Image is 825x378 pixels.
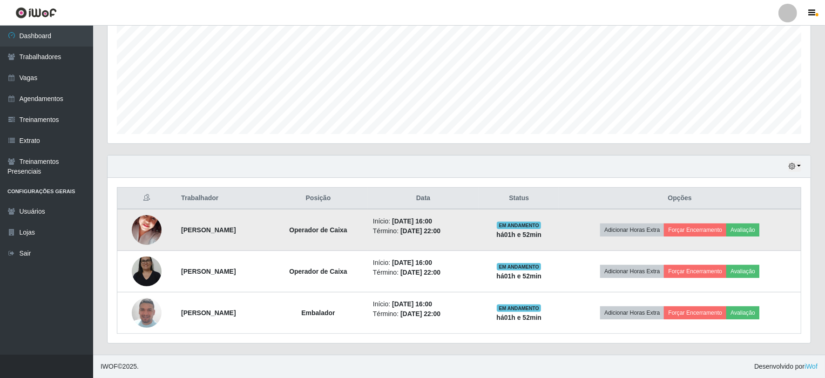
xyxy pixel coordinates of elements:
[373,216,473,226] li: Início:
[600,306,664,319] button: Adicionar Horas Extra
[392,217,432,225] time: [DATE] 16:00
[301,309,335,317] strong: Embalador
[181,268,236,275] strong: [PERSON_NAME]
[132,286,162,339] img: 1748899512620.jpeg
[559,188,801,209] th: Opções
[289,268,347,275] strong: Operador de Caixa
[392,259,432,266] time: [DATE] 16:00
[497,222,541,229] span: EM ANDAMENTO
[101,363,118,370] span: IWOF
[664,265,726,278] button: Forçar Encerramento
[496,272,541,280] strong: há 01 h e 52 min
[176,188,269,209] th: Trabalhador
[754,362,818,371] span: Desenvolvido por
[497,263,541,270] span: EM ANDAMENTO
[132,203,162,256] img: 1673461881907.jpeg
[392,300,432,308] time: [DATE] 16:00
[496,231,541,238] strong: há 01 h e 52 min
[664,223,726,236] button: Forçar Encerramento
[101,362,139,371] span: © 2025 .
[373,309,473,319] li: Término:
[726,306,759,319] button: Avaliação
[600,223,664,236] button: Adicionar Horas Extra
[400,310,440,317] time: [DATE] 22:00
[373,299,473,309] li: Início:
[373,268,473,277] li: Término:
[181,226,236,234] strong: [PERSON_NAME]
[479,188,559,209] th: Status
[726,223,759,236] button: Avaliação
[373,226,473,236] li: Término:
[496,314,541,321] strong: há 01 h e 52 min
[600,265,664,278] button: Adicionar Horas Extra
[367,188,479,209] th: Data
[664,306,726,319] button: Forçar Encerramento
[726,265,759,278] button: Avaliação
[497,304,541,312] span: EM ANDAMENTO
[181,309,236,317] strong: [PERSON_NAME]
[269,188,367,209] th: Posição
[289,226,347,234] strong: Operador de Caixa
[805,363,818,370] a: iWof
[373,258,473,268] li: Início:
[400,227,440,235] time: [DATE] 22:00
[400,269,440,276] time: [DATE] 22:00
[15,7,57,19] img: CoreUI Logo
[132,251,162,291] img: 1756729068412.jpeg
